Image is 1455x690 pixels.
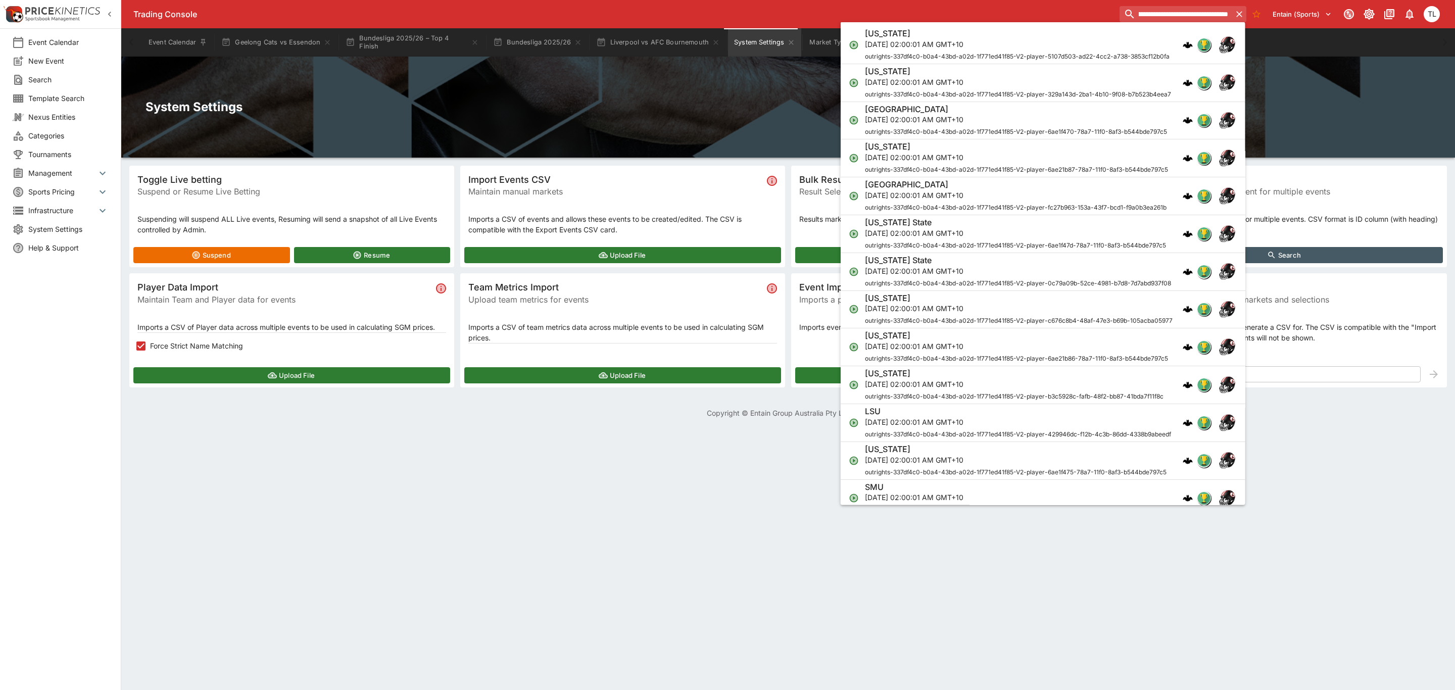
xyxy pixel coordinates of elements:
[1217,186,1237,206] img: american_football.png
[1217,450,1237,470] img: american_football.png
[865,279,1171,286] span: outrights-337df4c0-b0a4-43bd-a02d-1f771ed41f85-V2-player-0c79a09b-52ce-4981-b7d8-7d7abd937f08
[28,112,109,122] span: Nexus Entities
[1197,378,1210,391] img: outrights.png
[865,114,1167,125] p: [DATE] 02:00:01 AM GMT+10
[294,247,451,263] button: Resume
[865,492,1167,503] p: [DATE] 02:00:01 AM GMT+10
[865,179,948,190] h6: [GEOGRAPHIC_DATA]
[865,468,1167,475] span: outrights-337df4c0-b0a4-43bd-a02d-1f771ed41f85-V2-player-6ae1f475-78a7-11f0-8af3-b544bde797c5
[865,378,1163,389] p: [DATE] 02:00:01 AM GMT+10
[865,454,1167,465] p: [DATE] 02:00:01 AM GMT+10
[799,214,1108,224] p: Results markets across events, including non-manual markets.
[1217,412,1237,432] img: american_football.png
[25,17,80,21] img: Sportsbook Management
[1183,191,1193,201] img: logo-cerberus.svg
[468,281,763,293] span: Team Metrics Import
[1197,37,1211,52] div: outrights
[1183,417,1193,427] div: cerberus
[28,186,96,197] span: Sports Pricing
[142,28,213,57] button: Event Calendar
[1217,110,1237,130] img: american_football.png
[849,455,859,465] svg: Open
[339,28,485,57] button: Bundesliga 2025/26 – Top 4 Finish
[865,481,884,492] h6: SMU
[1183,455,1193,465] img: logo-cerberus.svg
[1421,3,1443,25] button: Trent Lewis
[1130,214,1439,235] p: Forces all event data to be resent for multiple events. CSV format is ID column (with heading) wi...
[1217,148,1237,168] img: american_football.png
[799,281,1094,293] span: Event Import
[28,37,109,47] span: Event Calendar
[1217,72,1237,92] img: american_football.png
[1120,6,1232,22] input: search
[1183,417,1193,427] img: logo-cerberus.svg
[1197,264,1211,278] div: outrights
[137,281,432,293] span: Player Data Import
[1217,223,1237,243] img: american_football.png
[865,76,1171,87] p: [DATE] 02:00:01 AM GMT+10
[1197,340,1210,354] img: outrights.png
[1197,491,1211,505] div: outrights
[1130,293,1439,306] span: Exports a list of events, their markets and selections
[865,141,910,152] h6: [US_STATE]
[25,7,100,15] img: PriceKinetics
[865,52,1170,60] span: outrights-337df4c0-b0a4-43bd-a02d-1f771ed41f85-V2-player-5107d503-ad22-4cc2-a738-3853cf12b0fa
[865,392,1163,400] span: outrights-337df4c0-b0a4-43bd-a02d-1f771ed41f85-V2-player-b3c5928c-fafb-48f2-bb87-41bda7f11f8c
[1183,228,1193,238] div: cerberus
[865,203,1167,211] span: outrights-337df4c0-b0a4-43bd-a02d-1f771ed41f85-V2-player-fc27b963-153a-43f7-bcd1-f9a0b3ea261b
[1183,115,1193,125] img: logo-cerberus.svg
[865,38,1170,49] p: [DATE] 02:00:01 AM GMT+10
[1197,226,1211,240] div: outrights
[799,185,1108,198] span: Result Selections in Bulk
[137,185,446,198] span: Suspend or Resume Live Betting
[865,341,1168,352] p: [DATE] 02:00:01 AM GMT+10
[1183,153,1193,163] div: cerberus
[3,4,23,24] img: PriceKinetics Logo
[1197,453,1211,467] div: outrights
[1183,266,1193,276] div: cerberus
[799,322,1108,332] p: Imports event data stored in a JSON document as a new manual event in the system.
[28,93,109,104] span: Template Search
[849,380,859,390] svg: Open
[468,214,777,235] p: Imports a CSV of events and allows these events to be created/edited. The CSV is compatible with ...
[865,443,910,454] h6: [US_STATE]
[803,28,869,57] button: Market Types
[150,340,243,351] span: Force Strict Name Matching
[1380,5,1398,23] button: Documentation
[865,28,910,39] h6: [US_STATE]
[1130,281,1439,293] span: Export Events CSV
[1267,6,1338,22] button: Select Tenant
[1130,185,1439,198] span: Forces all event data to be resent for multiple events
[1197,189,1210,203] img: outrights.png
[849,493,859,503] svg: Open
[865,430,1171,437] span: outrights-337df4c0-b0a4-43bd-a02d-1f771ed41f85-V2-player-429946dc-f12b-4c3b-86dd-4338b9abeedf
[1197,491,1210,505] img: outrights.png
[1217,261,1237,281] img: american_football.png
[137,174,446,185] span: Toggle Live betting
[1197,151,1211,165] div: outrights
[865,90,1171,97] span: outrights-337df4c0-b0a4-43bd-a02d-1f771ed41f85-V2-player-329a143d-2ba1-4b10-9f08-b7b523b4eea7
[1126,247,1443,263] button: Search
[1360,5,1378,23] button: Toggle light/dark mode
[133,247,290,263] button: Suspend
[865,66,910,76] h6: [US_STATE]
[849,304,859,314] svg: Open
[1197,265,1210,278] img: outrights.png
[799,174,1108,185] span: Bulk Result Markets
[28,74,109,85] span: Search
[28,205,96,216] span: Infrastructure
[865,317,1173,324] span: outrights-337df4c0-b0a4-43bd-a02d-1f771ed41f85-V2-player-c676c8b4-48af-47e3-b69b-105acba05977
[1183,39,1193,50] img: logo-cerberus.svg
[849,266,859,276] svg: Open
[1183,304,1193,314] img: logo-cerberus.svg
[464,367,781,383] button: Upload File
[1217,488,1237,508] img: american_football.png
[590,28,726,57] button: Liverpool vs AFC Bournemouth
[133,9,1115,20] div: Trading Console
[849,153,859,163] svg: Open
[1183,39,1193,50] div: cerberus
[145,99,1431,115] h2: System Settings
[1130,174,1439,185] span: Bulk Send Snapshot
[1217,34,1237,55] img: american_football.png
[795,367,1112,383] button: Upload File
